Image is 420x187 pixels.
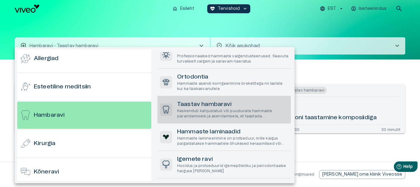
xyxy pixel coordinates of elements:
h6: Ortodontia [177,73,288,81]
h6: Igemete ravi [177,155,288,164]
p: Hammaste asendi korrigeerimine breketitega nii lastele kui ka täiskasvanutele [177,81,288,91]
h6: Kõneravi [34,168,59,176]
iframe: Help widget launcher [372,159,420,176]
h6: Kirurgia [34,140,55,148]
h6: Hambaravi [34,111,65,120]
p: Keskendub kahjustatud või puuduvate hammaste parandamisele ja asendamisele, et taastada funktsion... [177,108,288,119]
p: Professionaalsed hammaste valgendusteenused. Saavuta turvaliselt valgem ja säravam naeratus. [177,54,288,64]
h6: Esteetiline meditsiin [34,83,91,91]
h6: Taastav hambaravi [177,100,288,109]
p: Hammaste lamineerimine on protseduur, mille käigus paigaldatakse hammastele õhukesed keraamilised... [177,136,288,146]
h6: Hammaste laminaadid [177,128,288,136]
p: Hooldus ja protseduurid igemepõletiku ja periodontaalse haiguse [PERSON_NAME] [177,163,288,174]
h6: Allergiad [34,55,58,63]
